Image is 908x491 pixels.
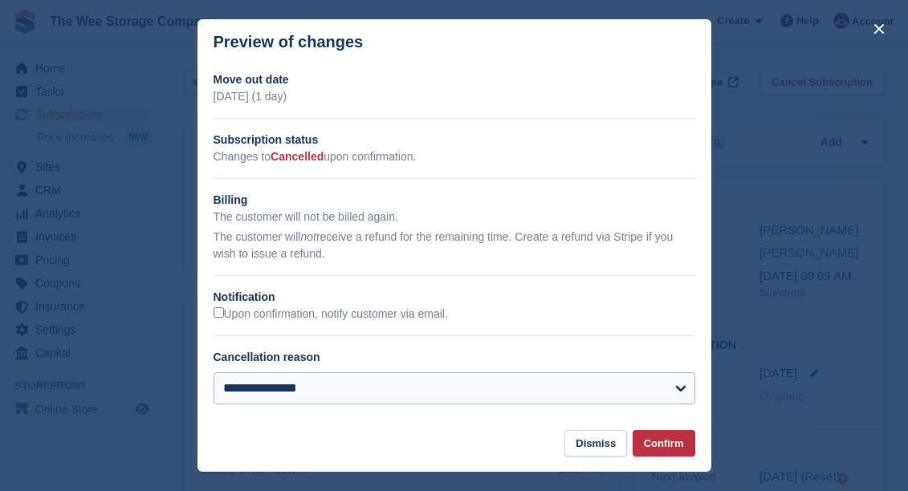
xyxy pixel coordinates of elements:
span: Cancelled [271,150,324,163]
label: Upon confirmation, notify customer via email. [214,307,448,322]
h2: Move out date [214,71,695,88]
p: The customer will not be billed again. [214,209,695,225]
button: Dismiss [564,430,627,457]
h2: Notification [214,289,695,306]
p: Preview of changes [214,33,364,51]
h2: Billing [214,192,695,209]
p: Changes to upon confirmation. [214,148,695,165]
p: The customer will receive a refund for the remaining time. Create a refund via Stripe if you wish... [214,229,695,262]
button: close [866,16,892,42]
input: Upon confirmation, notify customer via email. [214,307,224,318]
p: [DATE] (1 day) [214,88,695,105]
h2: Subscription status [214,132,695,148]
button: Confirm [633,430,695,457]
label: Cancellation reason [214,351,320,363]
em: not [300,230,316,243]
